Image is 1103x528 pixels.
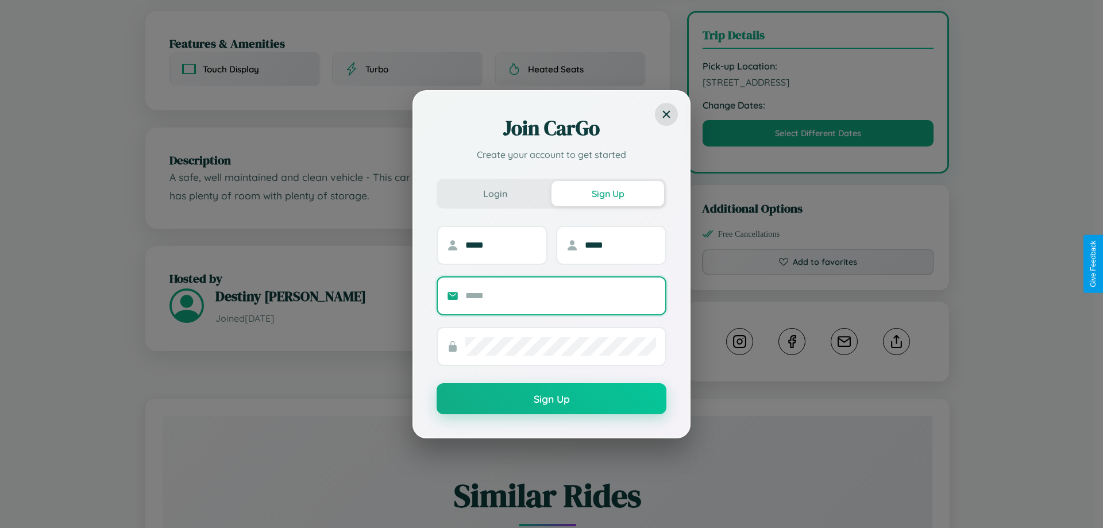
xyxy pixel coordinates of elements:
[437,114,666,142] h2: Join CarGo
[551,181,664,206] button: Sign Up
[1089,241,1097,287] div: Give Feedback
[437,148,666,161] p: Create your account to get started
[437,383,666,414] button: Sign Up
[439,181,551,206] button: Login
